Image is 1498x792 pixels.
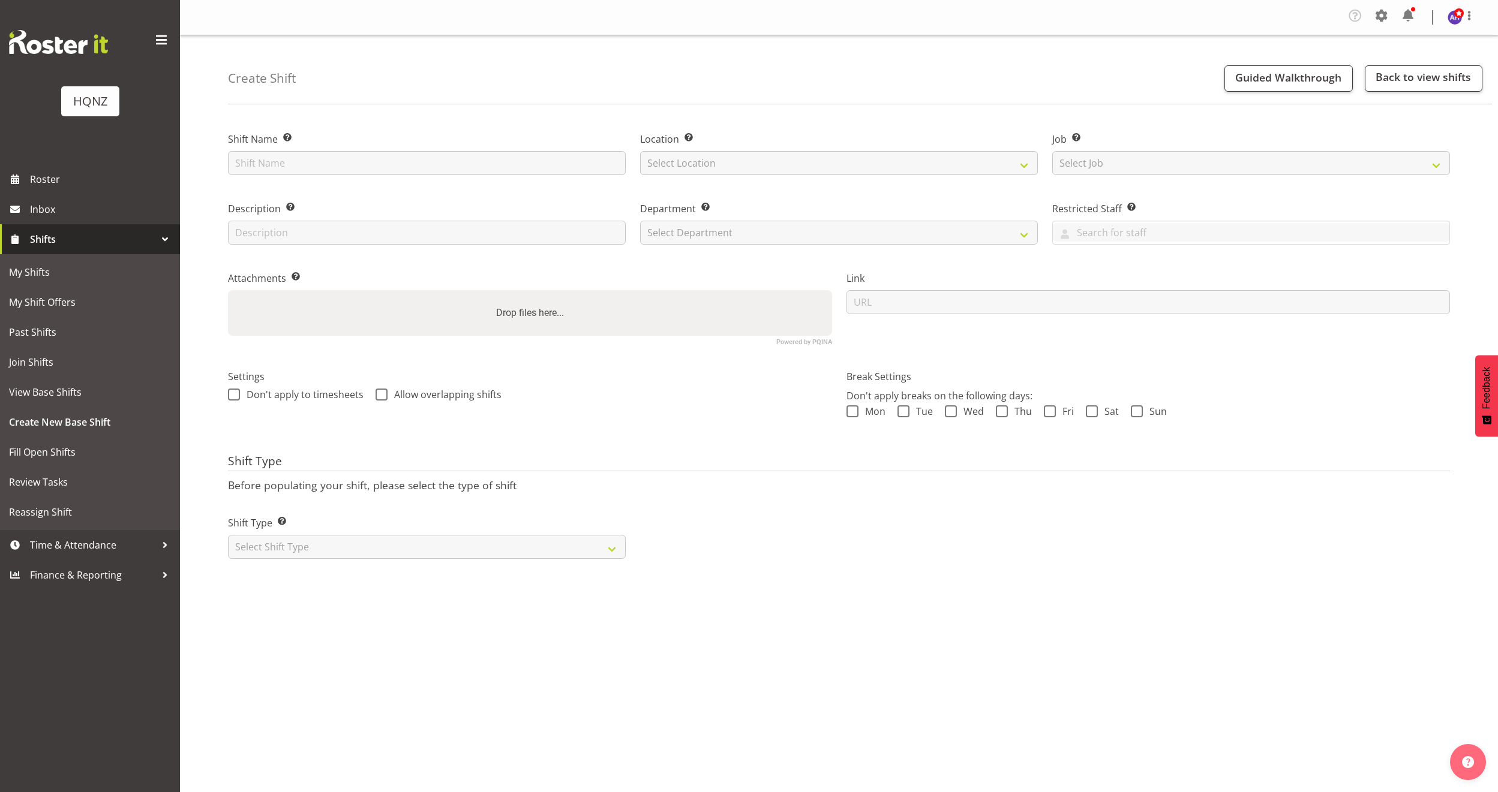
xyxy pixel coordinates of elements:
[640,132,1038,146] label: Location
[9,263,171,281] span: My Shifts
[3,257,177,287] a: My Shifts
[228,71,296,85] h4: Create Shift
[30,230,156,248] span: Shifts
[228,271,832,285] label: Attachments
[3,407,177,437] a: Create New Base Shift
[73,92,107,110] div: HQNZ
[388,389,502,400] span: Allow overlapping shifts
[846,389,1451,403] p: Don't apply breaks on the following days:
[3,467,177,497] a: Review Tasks
[1052,132,1450,146] label: Job
[3,317,177,347] a: Past Shifts
[228,454,1450,471] h4: Shift Type
[1098,405,1119,417] span: Sat
[957,405,984,417] span: Wed
[9,30,108,54] img: Rosterit website logo
[228,478,1450,492] p: Before populating your shift, please select the type of shift
[3,377,177,407] a: View Base Shifts
[1481,367,1492,409] span: Feedback
[228,151,626,175] input: Shift Name
[9,473,171,491] span: Review Tasks
[228,221,626,245] input: Description
[3,497,177,527] a: Reassign Shift
[1235,70,1341,85] span: Guided Walkthrough
[228,201,626,216] label: Description
[1365,65,1482,92] a: Back to view shifts
[30,170,174,188] span: Roster
[228,369,832,384] label: Settings
[858,405,885,417] span: Mon
[1052,201,1450,216] label: Restricted Staff
[1008,405,1032,417] span: Thu
[1053,223,1449,242] input: Search for staff
[240,389,364,400] span: Don't apply to timesheets
[228,132,626,146] label: Shift Name
[1448,10,1462,25] img: alanna-haysmith10795.jpg
[846,271,1451,285] label: Link
[228,516,626,530] label: Shift Type
[776,339,832,345] a: Powered by PQINA
[9,323,171,341] span: Past Shifts
[9,413,171,431] span: Create New Base Shift
[30,566,156,584] span: Finance & Reporting
[640,201,1038,216] label: Department
[1143,405,1167,417] span: Sun
[1056,405,1074,417] span: Fri
[1475,355,1498,436] button: Feedback - Show survey
[3,287,177,317] a: My Shift Offers
[3,437,177,467] a: Fill Open Shifts
[909,405,933,417] span: Tue
[30,200,174,218] span: Inbox
[9,293,171,311] span: My Shift Offers
[9,383,171,401] span: View Base Shifts
[3,347,177,377] a: Join Shifts
[1462,756,1474,768] img: help-xxl-2.png
[9,443,171,461] span: Fill Open Shifts
[9,503,171,521] span: Reassign Shift
[491,301,569,325] label: Drop files here...
[1224,65,1353,92] button: Guided Walkthrough
[846,369,1451,384] label: Break Settings
[9,353,171,371] span: Join Shifts
[30,536,156,554] span: Time & Attendance
[846,290,1451,314] input: URL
